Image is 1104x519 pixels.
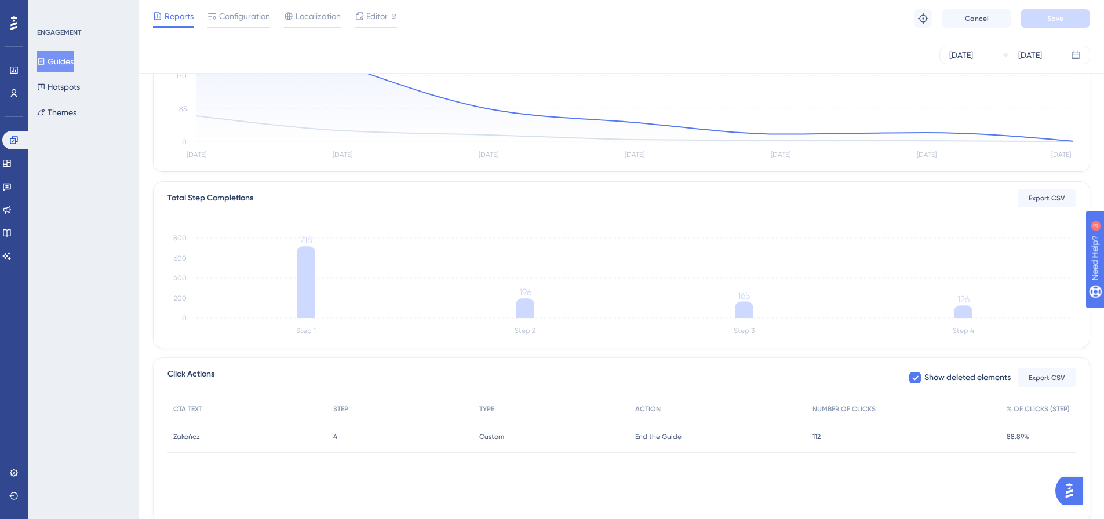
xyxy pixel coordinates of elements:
[953,327,974,335] tspan: Step 4
[635,432,682,441] span: End the Guide
[1047,14,1063,23] span: Save
[1029,193,1065,203] span: Export CSV
[37,28,81,37] div: ENGAGEMENT
[219,9,270,23] span: Configuration
[173,404,202,414] span: CTA TEXT
[1018,368,1076,387] button: Export CSV
[942,9,1011,28] button: Cancel
[333,151,352,159] tspan: [DATE]
[924,371,1011,385] span: Show deleted elements
[296,9,341,23] span: Localization
[771,151,790,159] tspan: [DATE]
[333,404,348,414] span: STEP
[949,48,973,62] div: [DATE]
[182,314,187,322] tspan: 0
[1021,9,1090,28] button: Save
[37,102,76,123] button: Themes
[167,367,214,388] span: Click Actions
[635,404,661,414] span: ACTION
[625,151,644,159] tspan: [DATE]
[333,432,337,441] span: 4
[167,191,253,205] div: Total Step Completions
[515,327,535,335] tspan: Step 2
[479,151,498,159] tspan: [DATE]
[738,290,750,301] tspan: 165
[174,294,187,302] tspan: 200
[965,14,989,23] span: Cancel
[173,432,200,441] span: Zakończ
[182,138,187,146] tspan: 0
[479,404,494,414] span: TYPE
[1007,432,1029,441] span: 88.89%
[812,404,876,414] span: NUMBER OF CLICKS
[1018,189,1076,207] button: Export CSV
[37,51,74,72] button: Guides
[519,287,531,298] tspan: 196
[174,254,187,262] tspan: 600
[1051,151,1071,159] tspan: [DATE]
[187,151,206,159] tspan: [DATE]
[812,432,821,441] span: 112
[1055,473,1090,508] iframe: UserGuiding AI Assistant Launcher
[173,274,187,282] tspan: 400
[917,151,937,159] tspan: [DATE]
[296,327,316,335] tspan: Step 1
[37,76,80,97] button: Hotspots
[1029,373,1065,382] span: Export CSV
[173,234,187,242] tspan: 800
[734,327,755,335] tspan: Step 3
[957,294,970,305] tspan: 126
[1018,48,1042,62] div: [DATE]
[81,6,84,15] div: 3
[27,3,72,17] span: Need Help?
[479,432,504,441] span: Custom
[179,105,187,113] tspan: 85
[176,72,187,80] tspan: 170
[300,235,312,246] tspan: 718
[165,9,194,23] span: Reports
[366,9,388,23] span: Editor
[1007,404,1070,414] span: % OF CLICKS (STEP)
